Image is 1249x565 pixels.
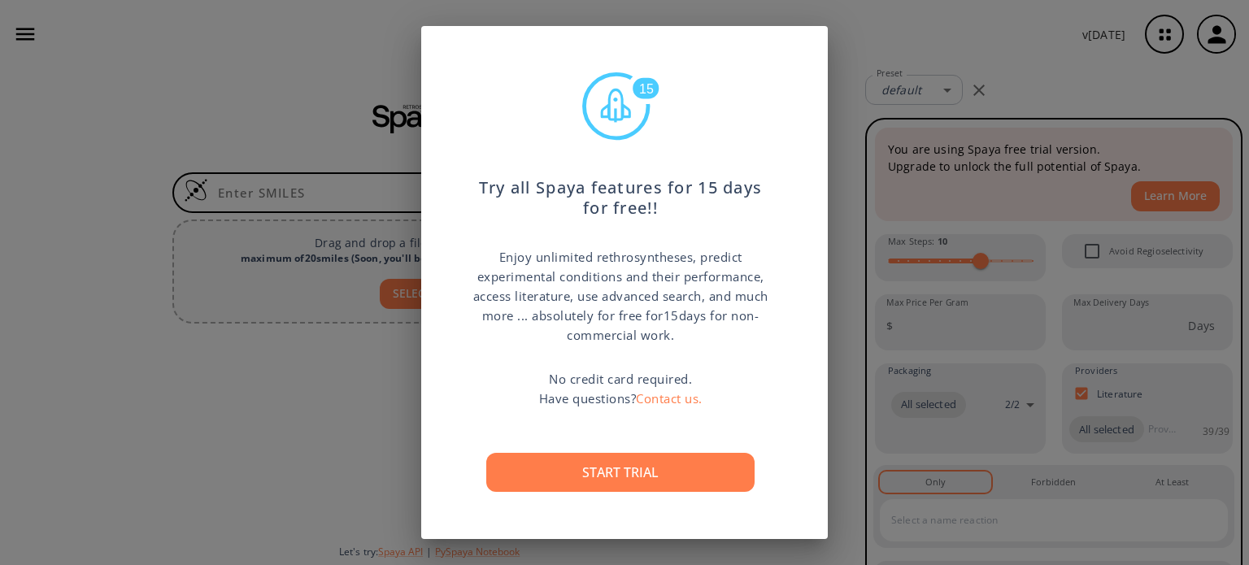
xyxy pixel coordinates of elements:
button: Start trial [486,453,755,492]
p: Try all Spaya features for 15 days for free!! [470,162,771,219]
p: Enjoy unlimited rethrosyntheses, predict experimental conditions and their performance, access li... [470,247,771,345]
p: No credit card required. Have questions? [539,369,703,408]
a: Contact us. [636,390,703,406]
text: 15 [639,82,654,96]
